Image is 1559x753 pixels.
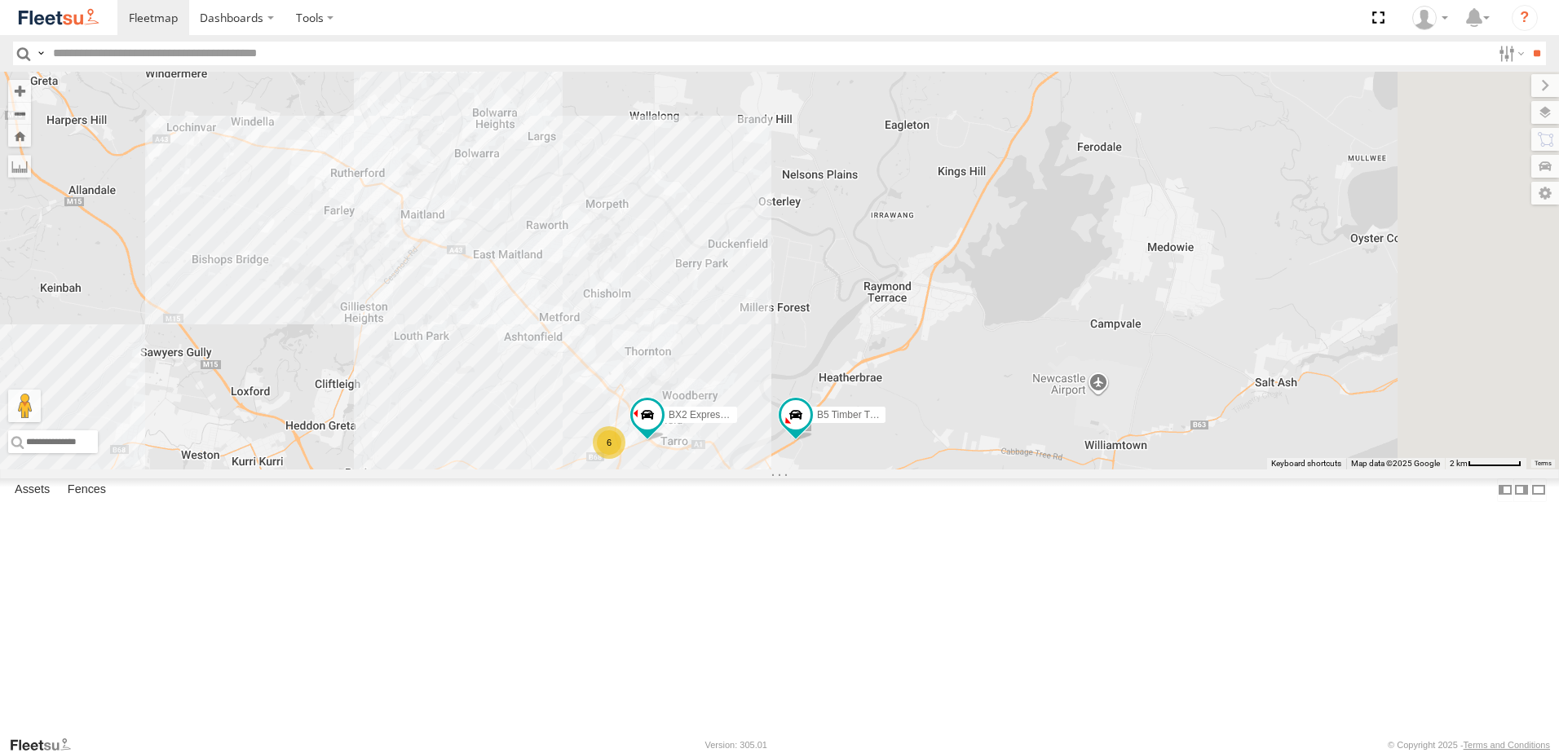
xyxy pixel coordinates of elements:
[1531,182,1559,205] label: Map Settings
[34,42,47,65] label: Search Query
[1530,478,1547,502] label: Hide Summary Table
[1445,458,1526,469] button: Map Scale: 2 km per 62 pixels
[1512,5,1538,31] i: ?
[8,390,41,422] button: Drag Pegman onto the map to open Street View
[669,409,743,421] span: BX2 Express Ute
[1535,460,1552,467] a: Terms
[9,737,84,753] a: Visit our Website
[1351,459,1440,468] span: Map data ©2025 Google
[593,426,625,459] div: 6
[1271,458,1341,469] button: Keyboard shortcuts
[8,102,31,125] button: Zoom out
[8,155,31,178] label: Measure
[1450,459,1468,468] span: 2 km
[8,80,31,102] button: Zoom in
[1464,740,1550,750] a: Terms and Conditions
[817,410,888,421] span: B5 Timber Truck
[705,740,767,750] div: Version: 305.01
[1497,478,1513,502] label: Dock Summary Table to the Left
[60,478,114,501] label: Fences
[1407,6,1454,30] div: Matt Curtis
[1492,42,1527,65] label: Search Filter Options
[8,125,31,147] button: Zoom Home
[1388,740,1550,750] div: © Copyright 2025 -
[16,7,101,29] img: fleetsu-logo-horizontal.svg
[1513,478,1530,502] label: Dock Summary Table to the Right
[7,478,58,501] label: Assets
